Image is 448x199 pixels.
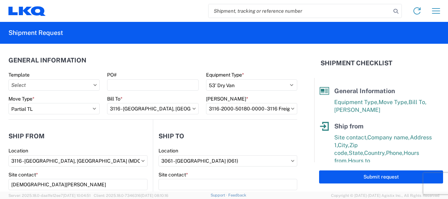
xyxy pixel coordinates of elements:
label: Site contact [158,171,188,178]
input: Select [158,155,297,167]
h2: Shipment Request [8,29,63,37]
span: General Information [334,87,395,95]
input: Select [8,79,100,91]
span: Client: 2025.18.0-7346316 [94,193,168,198]
label: Move Type [8,96,35,102]
a: Feedback [228,193,246,197]
label: Site contact [8,171,38,178]
span: [DATE] 08:10:16 [141,193,168,198]
span: Site contact, [334,134,367,141]
span: Server: 2025.18.0-daa1fe12ee7 [8,193,91,198]
span: [PERSON_NAME] [334,107,380,113]
label: Location [158,147,178,154]
span: Bill To, [409,99,427,105]
span: Copyright © [DATE]-[DATE] Agistix Inc., All Rights Reserved [331,192,440,199]
h2: General Information [8,57,86,64]
label: Location [8,147,28,154]
span: Country, [364,150,386,156]
span: Move Type, [379,99,409,105]
input: Select [206,103,297,114]
h2: Ship from [8,133,45,140]
input: Select [8,155,148,167]
input: Shipment, tracking or reference number [209,4,391,18]
span: State, [349,150,364,156]
a: Support [211,193,228,197]
label: [PERSON_NAME] [206,96,248,102]
label: Template [8,72,30,78]
span: Equipment Type, [334,99,379,105]
input: Select [107,103,198,114]
h2: Shipment Checklist [321,59,392,67]
label: Bill To [107,96,123,102]
label: PO# [107,72,117,78]
button: Submit request [319,170,443,183]
span: Phone, [386,150,404,156]
span: [DATE] 10:04:51 [63,193,91,198]
label: Equipment Type [206,72,244,78]
span: City, [338,142,349,149]
span: Company name, [367,134,410,141]
span: Hours to [348,157,370,164]
h2: Ship to [158,133,184,140]
span: Ship from [334,122,363,130]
